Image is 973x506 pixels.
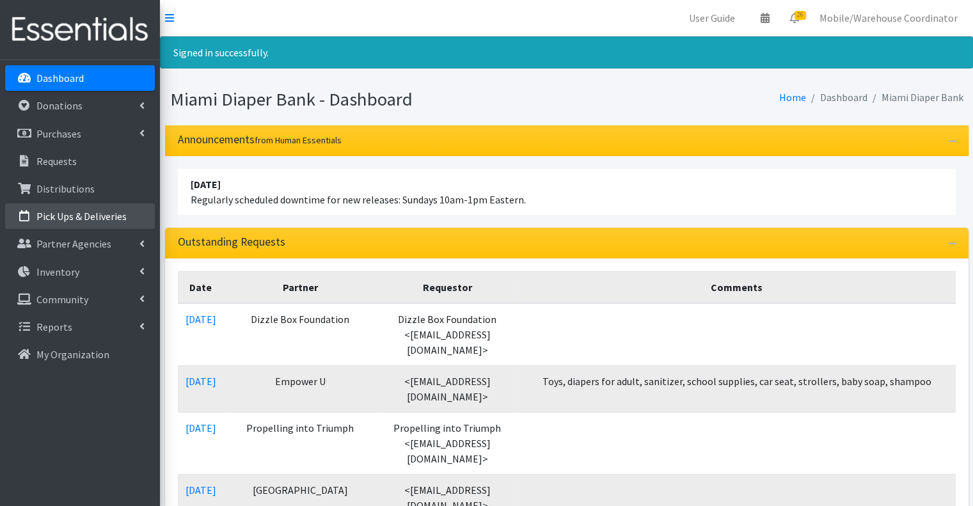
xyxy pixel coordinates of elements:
[5,342,155,367] a: My Organization
[178,133,342,146] h3: Announcements
[5,314,155,340] a: Reports
[170,88,562,111] h1: Miami Diaper Bank - Dashboard
[160,36,973,68] div: Signed in successfully.
[186,422,216,434] a: [DATE]
[5,231,155,257] a: Partner Agencies
[36,182,95,195] p: Distributions
[5,203,155,229] a: Pick Ups & Deliveries
[36,127,81,140] p: Purchases
[779,91,806,104] a: Home
[36,72,84,84] p: Dashboard
[795,11,806,20] span: 26
[377,412,518,474] td: Propelling into Triumph <[EMAIL_ADDRESS][DOMAIN_NAME]>
[224,365,377,412] td: Empower U
[806,88,867,107] li: Dashboard
[5,259,155,285] a: Inventory
[5,8,155,51] img: HumanEssentials
[224,271,377,303] th: Partner
[809,5,968,31] a: Mobile/Warehouse Coordinator
[224,303,377,366] td: Dizzle Box Foundation
[36,99,83,112] p: Donations
[191,178,221,191] strong: [DATE]
[186,375,216,388] a: [DATE]
[377,271,518,303] th: Requestor
[5,287,155,312] a: Community
[178,169,956,215] li: Regularly scheduled downtime for new releases: Sundays 10am-1pm Eastern.
[5,93,155,118] a: Donations
[36,293,88,306] p: Community
[36,210,127,223] p: Pick Ups & Deliveries
[36,348,109,361] p: My Organization
[5,148,155,174] a: Requests
[377,365,518,412] td: <[EMAIL_ADDRESS][DOMAIN_NAME]>
[780,5,809,31] a: 26
[36,237,111,250] p: Partner Agencies
[377,303,518,366] td: Dizzle Box Foundation <[EMAIL_ADDRESS][DOMAIN_NAME]>
[255,134,342,146] small: from Human Essentials
[36,265,79,278] p: Inventory
[867,88,963,107] li: Miami Diaper Bank
[36,155,77,168] p: Requests
[36,320,72,333] p: Reports
[224,412,377,474] td: Propelling into Triumph
[5,65,155,91] a: Dashboard
[178,235,285,249] h3: Outstanding Requests
[679,5,745,31] a: User Guide
[178,271,224,303] th: Date
[186,313,216,326] a: [DATE]
[5,121,155,146] a: Purchases
[5,176,155,202] a: Distributions
[518,365,955,412] td: Toys, diapers for adult, sanitizer, school supplies, car seat, strollers, baby soap, shampoo
[186,484,216,496] a: [DATE]
[518,271,955,303] th: Comments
